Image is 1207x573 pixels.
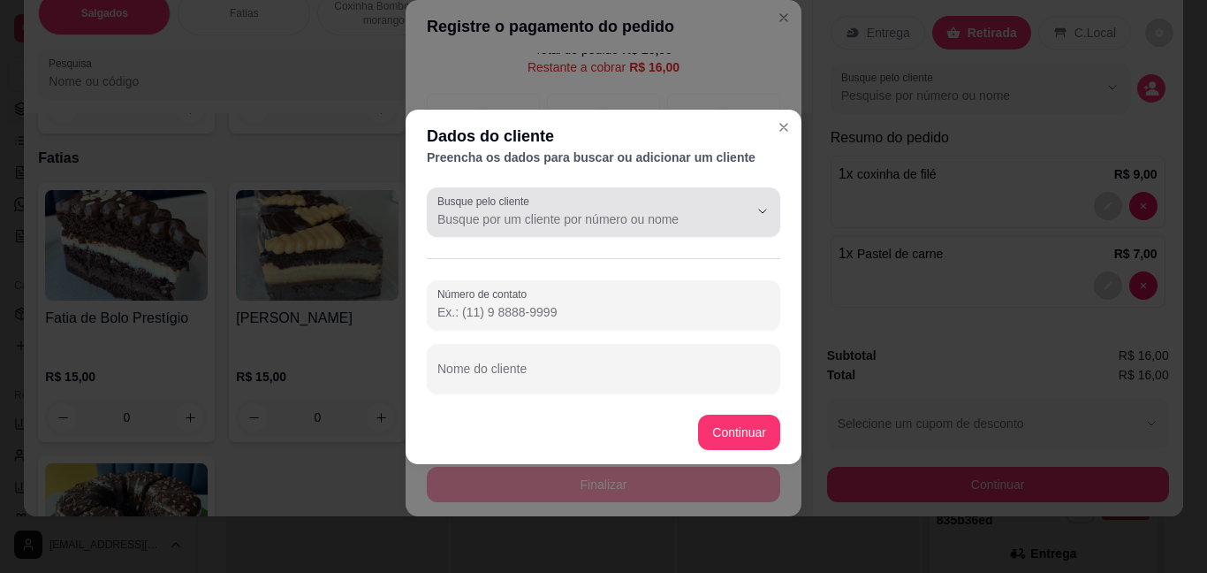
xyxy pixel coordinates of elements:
input: Busque pelo cliente [437,210,720,228]
button: Show suggestions [748,197,777,225]
label: Número de contato [437,286,533,302]
label: Busque pelo cliente [437,194,535,209]
input: Número de contato [437,303,770,321]
input: Nome do cliente [437,367,770,385]
div: Preencha os dados para buscar ou adicionar um cliente [427,149,780,166]
button: Continuar [698,415,780,450]
div: Dados do cliente [427,124,780,149]
button: Close [770,113,798,141]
